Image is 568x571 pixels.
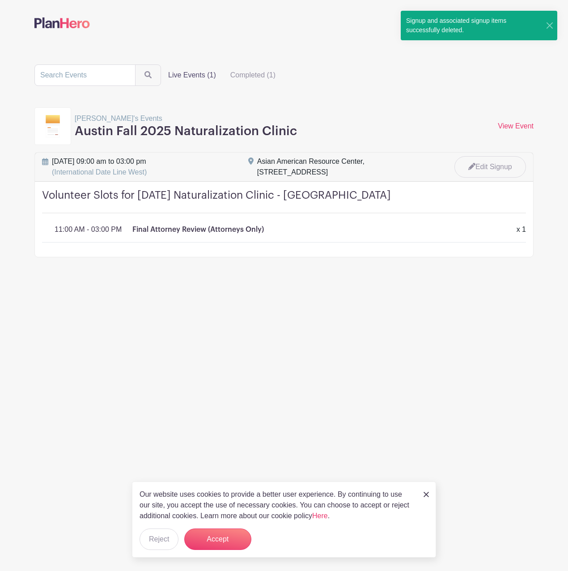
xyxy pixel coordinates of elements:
[140,528,178,550] button: Reject
[161,66,223,84] label: Live Events (1)
[132,224,264,235] p: Final Attorney Review (Attorneys Only)
[511,224,531,235] div: x 1
[257,156,437,178] div: Asian American Resource Center, [STREET_ADDRESS]
[161,66,283,84] div: filters
[401,11,545,40] div: Signup and associated signup items successfully deleted.
[52,168,147,176] span: (International Date Line West)
[55,224,122,235] p: 11:00 AM - 03:00 PM
[42,189,526,213] h4: Volunteer Slots for [DATE] Naturalization Clinic - [GEOGRAPHIC_DATA]
[140,489,414,521] p: Our website uses cookies to provide a better user experience. By continuing to use our site, you ...
[75,113,297,124] p: [PERSON_NAME]'s Events
[312,512,328,520] a: Here
[34,17,90,28] img: logo-507f7623f17ff9eddc593b1ce0a138ce2505c220e1c5a4e2b4648c50719b7d32.svg
[424,492,429,497] img: close_button-5f87c8562297e5c2d7936805f587ecaba9071eb48480494691a3f1689db116b3.svg
[454,156,526,178] a: Edit Signup
[34,64,136,86] input: Search Events
[545,21,554,30] button: Close
[223,66,283,84] label: Completed (1)
[52,156,147,178] span: [DATE] 09:00 am to 03:00 pm
[498,122,534,130] a: View Event
[75,124,297,139] h3: Austin Fall 2025 Naturalization Clinic
[184,528,251,550] button: Accept
[46,115,60,137] img: template3-46502052fd4b2ae8941704f64767edd94b8000f543053f22174a657766641163.svg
